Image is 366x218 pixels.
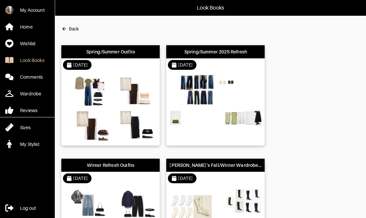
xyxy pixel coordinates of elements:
div: [DATE] [178,62,193,68]
div: [DATE] [178,175,193,182]
div: Comments [20,74,43,80]
img: Outfit Spring/Summer 2025 Refresh [170,110,214,141]
div: [DATE] [73,62,88,68]
img: Outfit Spring/Summer 2025 Refresh [217,110,261,141]
img: Outfit Spring/Summer Outfits [65,75,109,106]
div: Home [20,24,33,30]
div: Back [69,26,79,32]
img: Outfit Spring/Summer Outfits [112,75,156,106]
img: xWemDYNAqtuhRT7mQ8QZfc8g [5,6,13,14]
img: Outfit Spring/Summer 2025 Refresh [217,75,261,106]
div: [DATE] [73,175,88,182]
div: Wishlist [20,40,35,47]
div: Wardrobe [20,90,41,97]
p: Look Books [197,4,224,12]
div: My Account [20,7,45,13]
img: Outfit Spring/Summer Outfits [65,110,109,141]
div: Sizes [20,124,30,131]
div: Log out [20,205,36,211]
div: Spring/Summer 2025 Refresh [184,49,247,55]
img: Outfit Spring/Summer 2025 Refresh [170,75,214,106]
div: Look Books [20,57,44,64]
div: Spring/Summer Outfits [86,49,135,55]
img: Outfit Spring/Summer Outfits [112,110,156,141]
div: [PERSON_NAME]'s Fall/Winter Wardrobe Refresh [170,162,261,168]
button: Back [61,22,79,35]
div: Reviews [20,107,37,114]
div: Winter Refresh Outfits [87,162,135,168]
div: My Stylist [20,141,39,148]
